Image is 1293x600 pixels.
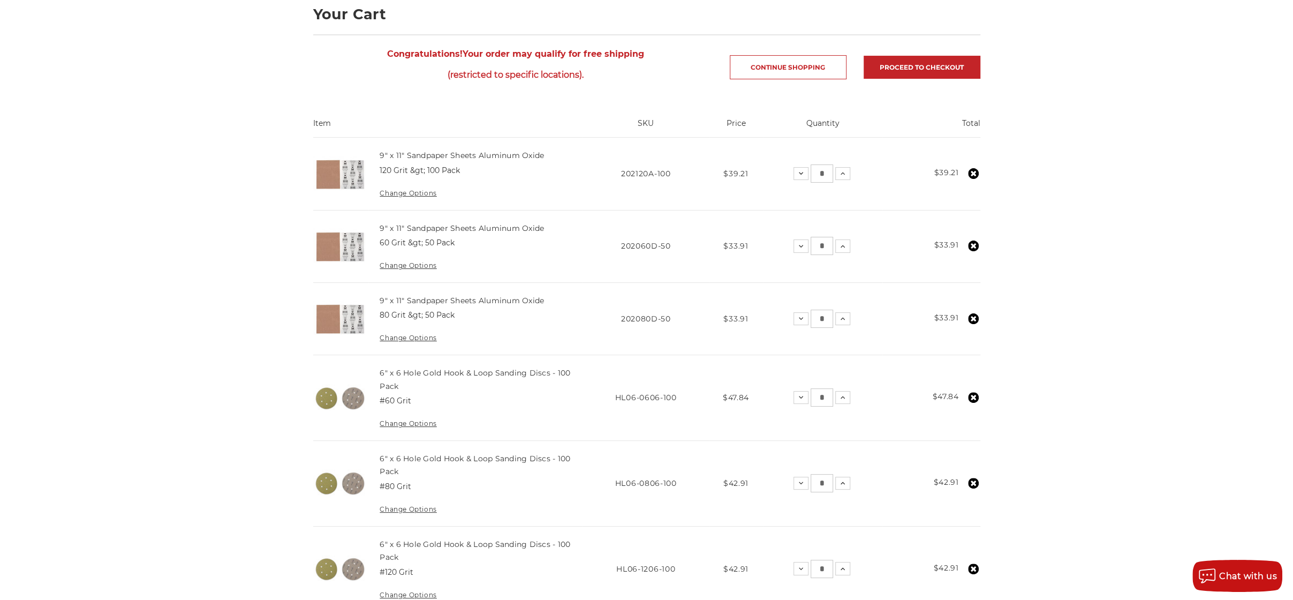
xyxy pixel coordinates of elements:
span: 202120A-100 [621,169,671,178]
a: 6" x 6 Hole Gold Hook & Loop Sanding Discs - 100 Pack [380,454,570,476]
dd: #60 Grit [380,395,411,407]
a: Continue Shopping [730,55,846,79]
th: Quantity [763,118,882,137]
span: $33.91 [723,314,748,324]
th: Price [709,118,763,137]
img: 6 inch 6 hole hook and loop sanding disc [313,371,367,425]
span: HL06-0806-100 [615,478,677,488]
img: 9" x 11" Sandpaper Sheets Aluminum Oxide [313,220,367,273]
span: (restricted to specific locations). [313,64,719,85]
dd: #120 Grit [380,567,413,578]
span: $42.91 [723,564,748,574]
span: $47.84 [723,393,749,402]
span: $42.91 [723,478,748,488]
input: 6" x 6 Hole Gold Hook & Loop Sanding Discs - 100 Pack Quantity: [811,560,833,578]
a: 9" x 11" Sandpaper Sheets Aluminum Oxide [380,296,544,305]
input: 9" x 11" Sandpaper Sheets Aluminum Oxide Quantity: [811,310,833,328]
span: Your order may qualify for free shipping [313,43,719,85]
th: Total [882,118,980,137]
span: HL06-1206-100 [616,564,675,574]
span: $33.91 [723,241,748,251]
strong: $42.91 [933,477,958,487]
strong: $33.91 [934,240,958,250]
input: 6" x 6 Hole Gold Hook & Loop Sanding Discs - 100 Pack Quantity: [811,474,833,492]
img: 6 inch 6 hole hook and loop sanding disc [313,542,367,596]
a: Change Options [380,189,436,197]
img: 6 inch 6 hole hook and loop sanding disc [313,456,367,510]
strong: $47.84 [932,392,958,401]
img: 9" x 11" Sandpaper Sheets Aluminum Oxide [313,292,367,346]
a: Change Options [380,505,436,513]
img: 9" x 11" Sandpaper Sheets Aluminum Oxide [313,147,367,201]
input: 9" x 11" Sandpaper Sheets Aluminum Oxide Quantity: [811,237,833,255]
dd: 120 Grit &gt; 100 Pack [380,165,460,176]
span: 202080D-50 [621,314,671,324]
strong: $39.21 [934,168,958,177]
dd: #80 Grit [380,481,411,492]
span: 202060D-50 [621,241,671,251]
dd: 60 Grit &gt; 50 Pack [380,237,455,249]
a: 9" x 11" Sandpaper Sheets Aluminum Oxide [380,223,544,233]
a: Change Options [380,334,436,342]
dd: 80 Grit &gt; 50 Pack [380,310,455,321]
button: Chat with us [1192,560,1282,592]
input: 6" x 6 Hole Gold Hook & Loop Sanding Discs - 100 Pack Quantity: [811,388,833,407]
th: Item [313,118,583,137]
a: 6" x 6 Hole Gold Hook & Loop Sanding Discs - 100 Pack [380,539,570,562]
a: Proceed to checkout [864,56,980,79]
span: Chat with us [1219,571,1277,581]
a: Change Options [380,261,436,269]
a: 6" x 6 Hole Gold Hook & Loop Sanding Discs - 100 Pack [380,368,570,391]
h1: Your Cart [313,7,980,21]
input: 9" x 11" Sandpaper Sheets Aluminum Oxide Quantity: [811,164,833,183]
a: Change Options [380,419,436,427]
strong: $33.91 [934,313,958,322]
strong: $42.91 [933,563,958,573]
strong: Congratulations! [387,49,463,59]
a: 9" x 11" Sandpaper Sheets Aluminum Oxide [380,151,544,160]
a: Change Options [380,591,436,599]
th: SKU [583,118,709,137]
span: $39.21 [723,169,748,178]
span: HL06-0606-100 [615,393,677,402]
